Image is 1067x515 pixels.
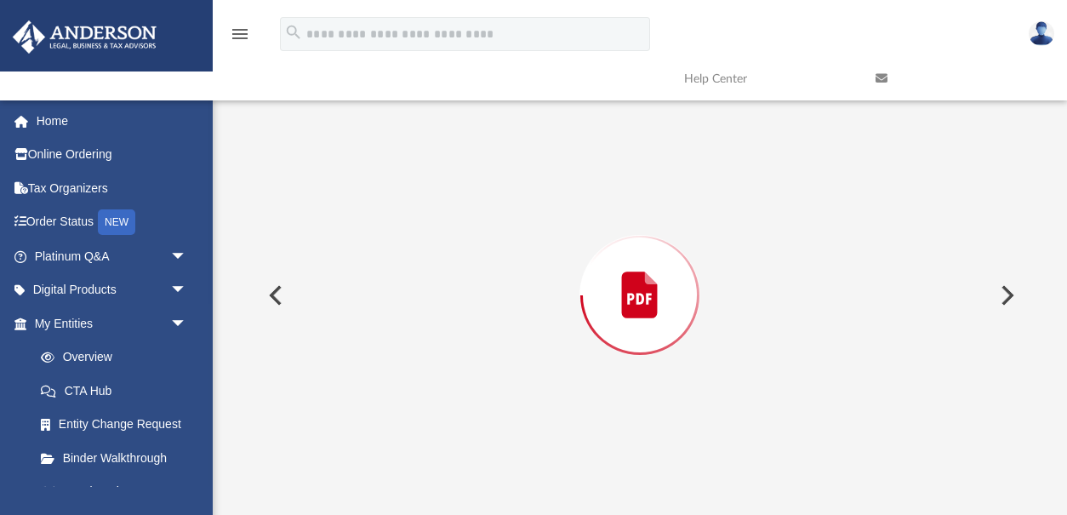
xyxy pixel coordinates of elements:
[24,441,213,475] a: Binder Walkthrough
[12,273,213,307] a: Digital Productsarrow_drop_down
[1029,21,1054,46] img: User Pic
[230,24,250,44] i: menu
[170,239,204,274] span: arrow_drop_down
[8,20,162,54] img: Anderson Advisors Platinum Portal
[255,31,1024,515] div: Preview
[24,340,213,375] a: Overview
[24,475,204,509] a: My Blueprint
[24,408,213,442] a: Entity Change Request
[255,272,293,319] button: Previous File
[24,374,213,408] a: CTA Hub
[12,171,213,205] a: Tax Organizers
[284,23,303,42] i: search
[671,45,863,112] a: Help Center
[170,273,204,308] span: arrow_drop_down
[170,306,204,341] span: arrow_drop_down
[12,306,213,340] a: My Entitiesarrow_drop_down
[987,272,1024,319] button: Next File
[12,239,213,273] a: Platinum Q&Aarrow_drop_down
[12,104,213,138] a: Home
[12,205,213,240] a: Order StatusNEW
[230,32,250,44] a: menu
[12,138,213,172] a: Online Ordering
[98,209,135,235] div: NEW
